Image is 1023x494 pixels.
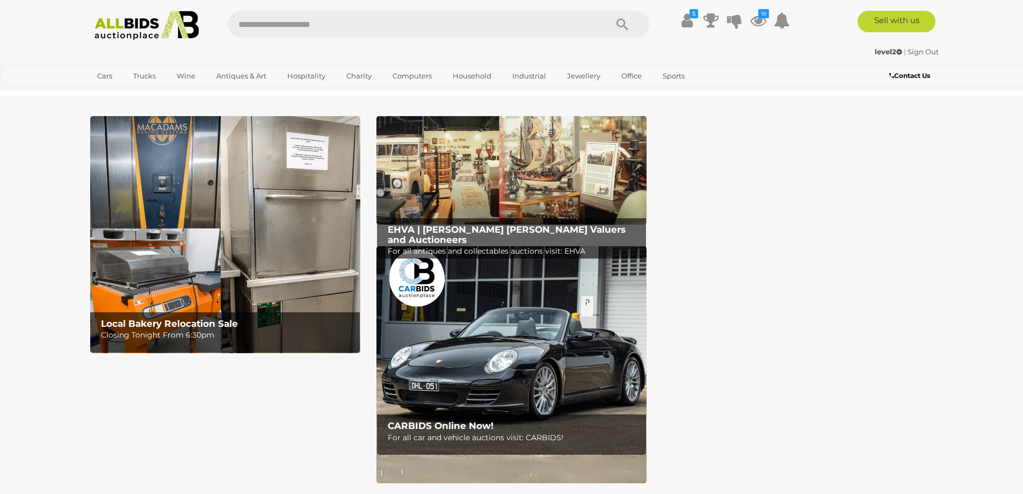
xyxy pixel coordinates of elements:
[376,246,647,483] a: CARBIDS Online Now! CARBIDS Online Now! For all car and vehicle auctions visit: CARBIDS!
[101,328,354,342] p: Closing Tonight From 6:30pm
[90,67,119,85] a: Cars
[280,67,332,85] a: Hospitality
[875,47,902,56] strong: level2
[388,431,641,445] p: For all car and vehicle auctions visit: CARBIDS!
[339,67,379,85] a: Charity
[908,47,939,56] a: Sign Out
[596,11,649,38] button: Search
[170,67,202,85] a: Wine
[388,224,626,245] b: EHVA | [PERSON_NAME] [PERSON_NAME] Valuers and Auctioneers
[90,116,360,353] a: Local Bakery Relocation Sale Local Bakery Relocation Sale Closing Tonight From 6:30pm
[758,9,769,18] i: 16
[90,85,180,103] a: [GEOGRAPHIC_DATA]
[875,47,904,56] a: level2
[505,67,553,85] a: Industrial
[101,318,238,329] b: Local Bakery Relocation Sale
[126,67,163,85] a: Trucks
[388,245,641,258] p: For all antiques and collectables auctions visit: EHVA
[89,11,205,40] img: Allbids.com.au
[376,116,647,225] img: EHVA | Evans Hastings Valuers and Auctioneers
[446,67,498,85] a: Household
[560,67,607,85] a: Jewellery
[889,70,933,82] a: Contact Us
[679,11,695,30] a: $
[904,47,906,56] span: |
[376,246,647,483] img: CARBIDS Online Now!
[858,11,935,32] a: Sell with us
[690,9,698,18] i: $
[386,67,439,85] a: Computers
[90,116,360,353] img: Local Bakery Relocation Sale
[388,420,494,431] b: CARBIDS Online Now!
[614,67,649,85] a: Office
[656,67,692,85] a: Sports
[750,11,766,30] a: 16
[209,67,273,85] a: Antiques & Art
[376,116,647,225] a: EHVA | Evans Hastings Valuers and Auctioneers EHVA | [PERSON_NAME] [PERSON_NAME] Valuers and Auct...
[889,71,930,80] b: Contact Us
